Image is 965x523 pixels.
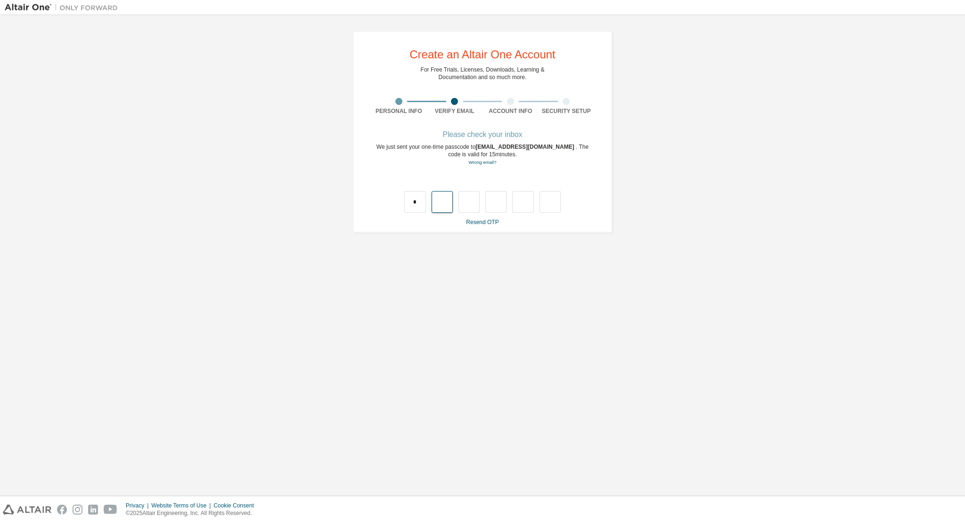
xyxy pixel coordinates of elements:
[371,132,594,137] div: Please check your inbox
[126,509,260,517] p: © 2025 Altair Engineering, Inc. All Rights Reserved.
[421,66,545,81] div: For Free Trials, Licenses, Downloads, Learning & Documentation and so much more.
[539,107,595,115] div: Security Setup
[466,219,499,225] a: Resend OTP
[88,505,98,515] img: linkedin.svg
[482,107,539,115] div: Account Info
[126,502,151,509] div: Privacy
[371,107,427,115] div: Personal Info
[409,49,556,60] div: Create an Altair One Account
[151,502,213,509] div: Website Terms of Use
[213,502,259,509] div: Cookie Consent
[73,505,82,515] img: instagram.svg
[427,107,483,115] div: Verify Email
[371,143,594,166] div: We just sent your one-time passcode to . The code is valid for 15 minutes.
[57,505,67,515] img: facebook.svg
[475,144,576,150] span: [EMAIL_ADDRESS][DOMAIN_NAME]
[468,160,496,165] a: Go back to the registration form
[3,505,51,515] img: altair_logo.svg
[104,505,117,515] img: youtube.svg
[5,3,123,12] img: Altair One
